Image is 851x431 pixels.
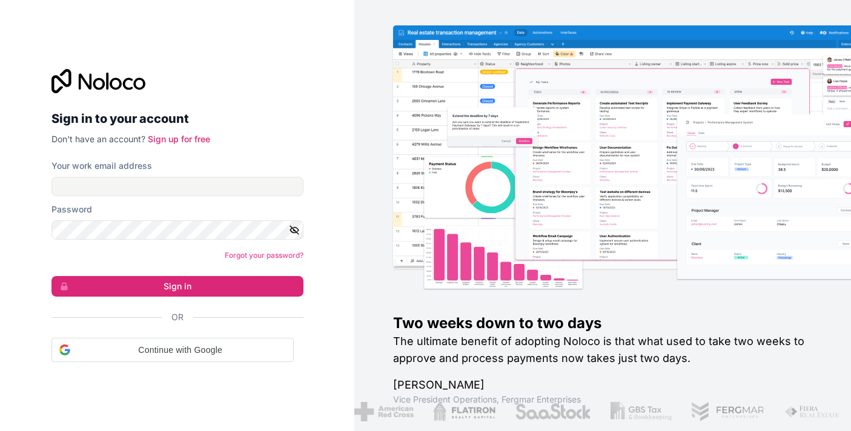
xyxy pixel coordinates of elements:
[51,160,152,172] label: Your work email address
[75,344,286,357] span: Continue with Google
[609,402,671,421] img: /assets/gbstax-C-GtDUiK.png
[690,402,764,421] img: /assets/fergmar-CudnrXN5.png
[171,311,184,323] span: Or
[354,402,412,421] img: /assets/american-red-cross-BAupjrZR.png
[51,338,294,362] div: Continue with Google
[51,108,303,130] h2: Sign in to your account
[393,377,812,393] h1: [PERSON_NAME]
[51,220,303,240] input: Password
[51,276,303,297] button: Sign in
[393,314,812,333] h1: Two weeks down to two days
[514,402,591,421] img: /assets/saastock-C6Zbiodz.png
[51,177,303,196] input: Email address
[51,134,145,144] span: Don't have an account?
[432,402,495,421] img: /assets/flatiron-C8eUkumj.png
[784,402,841,421] img: /assets/fiera-fwj2N5v4.png
[51,203,92,215] label: Password
[148,134,210,144] a: Sign up for free
[393,393,812,406] h1: Vice President Operations , Fergmar Enterprises
[393,333,812,367] h2: The ultimate benefit of adopting Noloco is that what used to take two weeks to approve and proces...
[225,251,303,260] a: Forgot your password?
